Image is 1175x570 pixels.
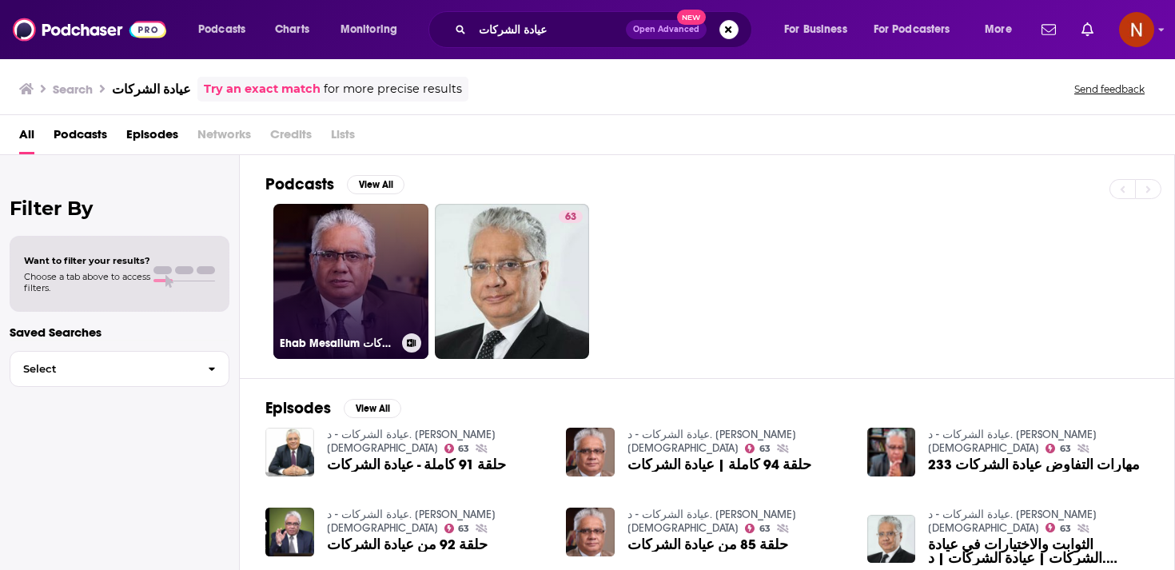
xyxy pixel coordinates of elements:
[928,428,1097,455] a: عيادة الشركات - د. إيهاب مسلم
[627,458,811,472] a: حلقة 94 كاملة | عيادة الشركات
[566,508,615,556] img: حلقة 85 من عيادة الشركات
[331,122,355,154] span: Lists
[270,122,312,154] span: Credits
[928,458,1140,472] a: 233 مهارات التفاوض عيادة الشركات
[1060,445,1071,452] span: 63
[265,398,331,418] h2: Episodes
[677,10,706,25] span: New
[112,82,191,97] h3: عيادة الشركات
[265,428,314,476] img: حلقة 91 كاملة - عيادة الشركات
[1119,12,1154,47] span: Logged in as AdelNBM
[198,18,245,41] span: Podcasts
[24,255,150,266] span: Want to filter your results?
[280,337,396,350] h3: Ehab Mesallum عيادة الشركات
[275,18,309,41] span: Charts
[187,17,266,42] button: open menu
[265,17,319,42] a: Charts
[566,428,615,476] img: حلقة 94 كاملة | عيادة الشركات
[19,122,34,154] a: All
[1046,444,1071,453] a: 63
[627,428,796,455] a: عيادة الشركات - د. إيهاب مسلم
[627,538,788,552] a: حلقة 85 من عيادة الشركات
[773,17,867,42] button: open menu
[444,524,470,533] a: 63
[10,325,229,340] p: Saved Searches
[327,508,496,535] a: عيادة الشركات - د. إيهاب مسلم
[344,399,401,418] button: View All
[13,14,166,45] img: Podchaser - Follow, Share and Rate Podcasts
[928,508,1097,535] a: عيادة الشركات - د. إيهاب مسلم
[444,11,767,48] div: Search podcasts, credits, & more...
[53,82,93,97] h3: Search
[327,428,496,455] a: عيادة الشركات - د. إيهاب مسلم
[745,444,771,453] a: 63
[928,538,1149,565] span: الثوابت والاختيارات في عيادة الشركات | عيادة الشركات | د. [PERSON_NAME][DEMOGRAPHIC_DATA]
[472,17,626,42] input: Search podcasts, credits, & more...
[1060,525,1071,532] span: 63
[863,17,974,42] button: open menu
[347,175,404,194] button: View All
[265,398,401,418] a: EpisodesView All
[458,525,469,532] span: 63
[197,122,251,154] span: Networks
[1046,523,1071,532] a: 63
[126,122,178,154] a: Episodes
[985,18,1012,41] span: More
[329,17,418,42] button: open menu
[458,445,469,452] span: 63
[1119,12,1154,47] img: User Profile
[265,174,404,194] a: PodcastsView All
[265,508,314,556] img: حلقة 92 من عيادة الشركات
[324,80,462,98] span: for more precise results
[327,538,488,552] a: حلقة 92 من عيادة الشركات
[273,204,428,359] a: Ehab Mesallum عيادة الشركات
[265,174,334,194] h2: Podcasts
[10,197,229,220] h2: Filter By
[974,17,1032,42] button: open menu
[745,524,771,533] a: 63
[928,538,1149,565] a: الثوابت والاختيارات في عيادة الشركات | عيادة الشركات | د. إيهاب مسلم
[204,80,321,98] a: Try an exact match
[633,26,699,34] span: Open Advanced
[24,271,150,293] span: Choose a tab above to access filters.
[10,351,229,387] button: Select
[54,122,107,154] a: Podcasts
[565,209,576,225] span: 63
[10,364,195,374] span: Select
[435,204,590,359] a: 63
[327,458,506,472] a: حلقة 91 كاملة - عيادة الشركات
[784,18,847,41] span: For Business
[1119,12,1154,47] button: Show profile menu
[626,20,707,39] button: Open AdvancedNew
[627,508,796,535] a: عيادة الشركات - د. إيهاب مسلم
[1035,16,1062,43] a: Show notifications dropdown
[867,515,916,564] img: الثوابت والاختيارات في عيادة الشركات | عيادة الشركات | د. إيهاب مسلم
[759,525,771,532] span: 63
[867,428,916,476] img: 233 مهارات التفاوض عيادة الشركات
[444,444,470,453] a: 63
[341,18,397,41] span: Monitoring
[759,445,771,452] span: 63
[1069,82,1149,96] button: Send feedback
[874,18,950,41] span: For Podcasters
[559,210,583,223] a: 63
[1075,16,1100,43] a: Show notifications dropdown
